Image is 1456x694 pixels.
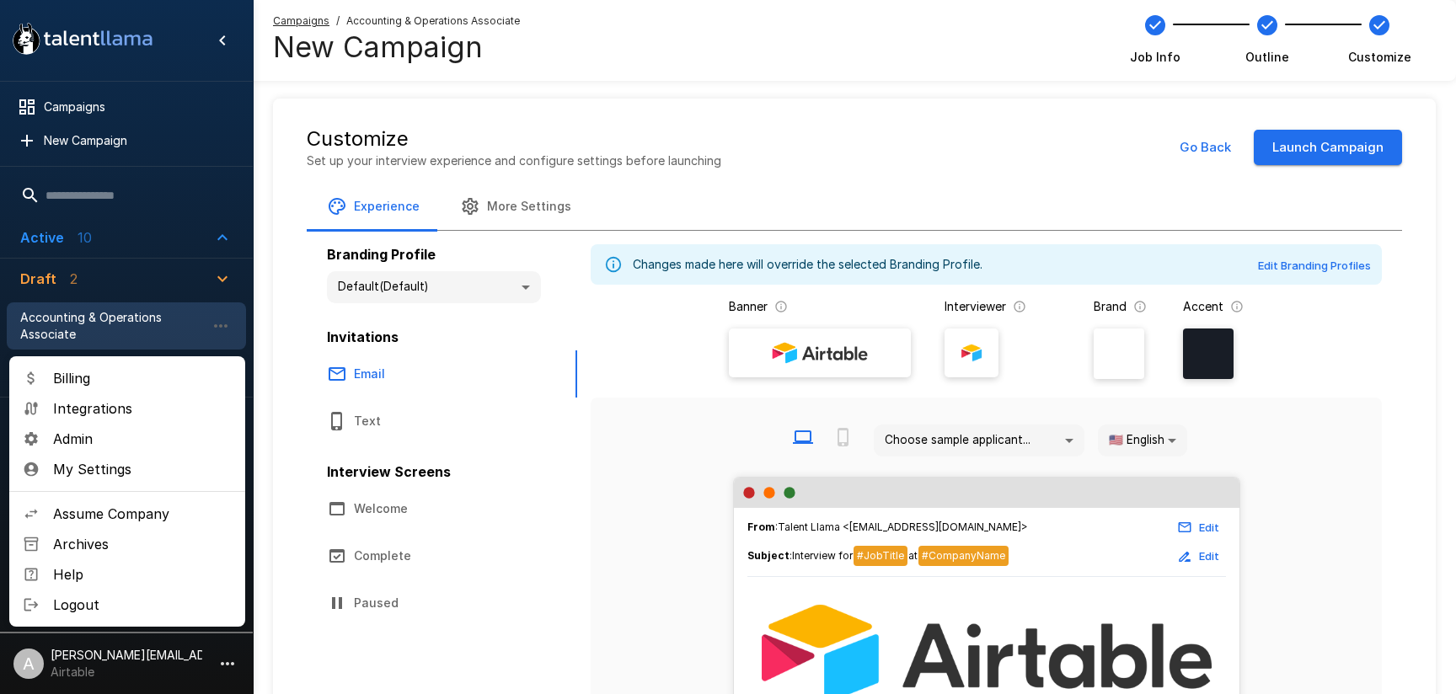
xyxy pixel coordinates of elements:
span: Help [53,564,232,585]
span: Archives [53,534,232,554]
span: Assume Company [53,504,232,524]
span: Admin [53,429,232,449]
span: Billing [53,368,232,388]
span: My Settings [53,459,232,479]
span: Integrations [53,398,232,419]
span: Logout [53,595,232,615]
